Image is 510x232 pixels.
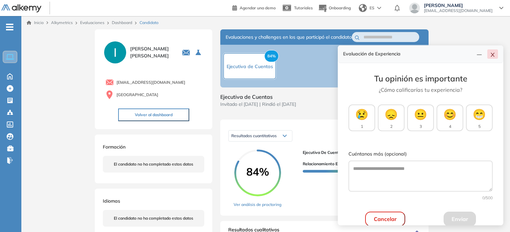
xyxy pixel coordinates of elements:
button: 😐3 [407,104,434,131]
span: 😞 [385,106,398,122]
p: ¿Cómo calificarías tu experiencia? [348,86,493,94]
span: Tutoriales [294,5,313,10]
span: [EMAIL_ADDRESS][DOMAIN_NAME] [116,79,185,85]
h4: Evaluación de Experiencia [343,51,474,57]
span: Ejecutiva de Cuentas [227,63,273,69]
span: [EMAIL_ADDRESS][DOMAIN_NAME] [424,8,493,13]
a: Evaluaciones [80,20,104,25]
span: 😁 [473,106,486,122]
button: line [474,49,485,59]
button: 😊4 [437,104,463,131]
span: 3 [420,124,422,130]
span: Idiomas [103,198,120,204]
span: [PERSON_NAME] [424,3,493,8]
button: 😢1 [348,104,375,131]
span: Formación [103,144,125,150]
button: Cancelar [365,212,405,226]
span: line [477,52,482,57]
span: [PERSON_NAME] [PERSON_NAME] [130,45,174,59]
img: world [359,4,367,12]
button: close [487,49,498,59]
button: Enviar [444,212,476,226]
h3: Tu opinión es importante [348,74,493,83]
span: Candidato [140,20,159,26]
span: Ejecutiva de Cuentas [303,150,415,156]
span: close [490,52,495,57]
button: 😞2 [378,104,405,131]
label: Cuéntanos más (opcional) [348,151,493,158]
a: Dashboard [112,20,132,25]
button: 😁5 [466,104,493,131]
span: El candidato no ha completado estos datos [114,215,193,221]
span: 😊 [443,106,457,122]
span: Invitado el [DATE] | Rindió el [DATE] [220,101,296,108]
img: arrow [377,7,381,9]
span: Relacionamiento Estratégico [303,161,357,167]
span: 2 [390,124,393,130]
span: 4 [449,124,451,130]
span: 84% [234,166,281,177]
span: 1 [361,124,363,130]
span: 84% [264,50,279,62]
i: - [6,26,13,28]
span: Ejecutiva de Cuentas [220,93,296,101]
a: Agendar una demo [232,3,276,11]
a: Ver análisis de proctoring [234,202,281,208]
span: ES [369,5,374,11]
span: Resultados cuantitativos [231,133,277,138]
button: Volver al dashboard [118,108,189,121]
span: 😐 [414,106,427,122]
div: 0 /500 [348,195,493,201]
span: Evaluaciones y challenges en los que participó el candidato [226,34,352,41]
span: El candidato no ha completado estos datos [114,161,193,167]
span: Onboarding [329,5,351,10]
span: Agendar una demo [240,5,276,10]
a: Inicio [27,20,44,26]
span: 😢 [355,106,368,122]
img: PROFILE_MENU_LOGO_USER [103,40,127,65]
span: 5 [478,124,481,130]
img: Logo [1,4,41,13]
button: Onboarding [318,1,351,15]
span: Alkymetrics [51,20,73,25]
span: [GEOGRAPHIC_DATA] [116,92,158,98]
